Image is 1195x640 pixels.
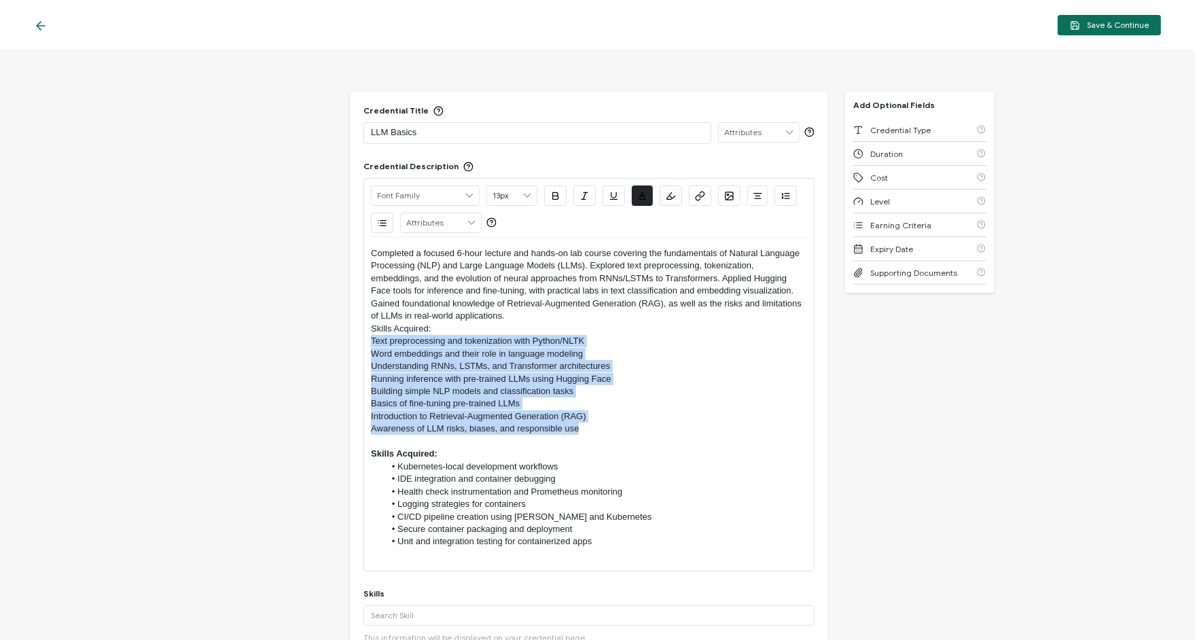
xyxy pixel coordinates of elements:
p: Understanding RNNs, LSTMs, and Transformer architectures [371,360,807,372]
p: Awareness of LLM risks, biases, and responsible use [371,423,807,435]
p: Skills Acquired: [371,323,807,335]
span: Earning Criteria [870,220,931,230]
input: Font Family [372,186,479,205]
div: Credential Title [363,105,444,115]
li: CI/CD pipeline creation using [PERSON_NAME] and Kubernetes [385,511,807,523]
li: Unit and integration testing for containerized apps [385,535,807,548]
input: Attributes [719,123,799,142]
li: Secure container packaging and deployment [385,523,807,535]
li: Kubernetes-local development workflows [385,461,807,473]
p: Text preprocessing and tokenization with Python/NLTK [371,335,807,347]
span: Level [870,196,890,207]
span: Expiry Date [870,244,913,254]
iframe: Chat Widget [1127,575,1195,640]
li: Logging strategies for containers [385,498,807,510]
p: Introduction to Retrieval-Augmented Generation (RAG) [371,410,807,423]
input: Search Skill [363,605,815,626]
span: Duration [870,149,903,159]
span: Supporting Documents [870,268,957,278]
span: Cost [870,173,888,183]
span: Credential Type [870,125,931,135]
input: Font Size [487,186,537,205]
p: Building simple NLP models and classification tasks [371,385,807,397]
span: Save & Continue [1070,20,1149,31]
p: Basics of fine-tuning pre-trained LLMs [371,397,807,410]
p: Running inference with pre-trained LLMs using Hugging Face [371,373,807,385]
p: Completed a focused 6-hour lecture and hands-on lab course covering the fundamentals of Natural L... [371,247,807,323]
div: Credential Description [363,161,474,171]
p: Add Optional Fields [845,100,943,110]
button: Save & Continue [1058,15,1161,35]
div: Skills [363,588,385,599]
input: Attributes [401,213,481,232]
p: LLM Basics [371,126,704,139]
p: Word embeddings and their role in language modeling [371,348,807,360]
li: Health check instrumentation and Prometheus monitoring [385,486,807,498]
strong: Skills Acquired: [371,448,438,459]
li: IDE integration and container debugging [385,473,807,485]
